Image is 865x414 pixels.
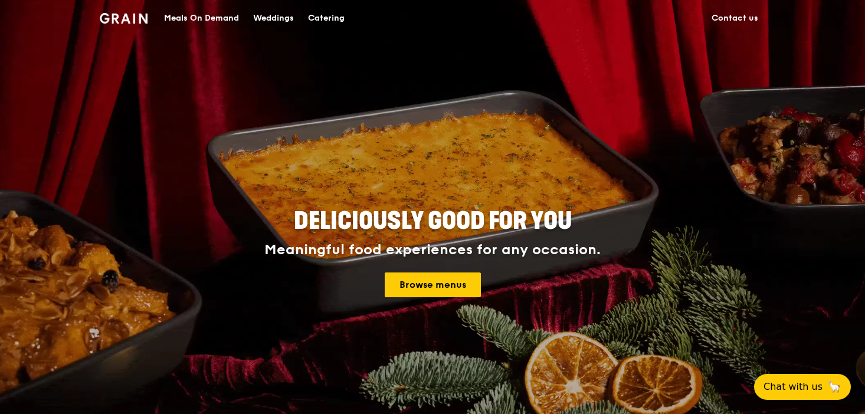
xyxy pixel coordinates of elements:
[294,207,572,235] span: Deliciously good for you
[754,374,851,400] button: Chat with us🦙
[220,242,645,258] div: Meaningful food experiences for any occasion.
[385,272,481,297] a: Browse menus
[301,1,352,36] a: Catering
[246,1,301,36] a: Weddings
[164,1,239,36] div: Meals On Demand
[308,1,345,36] div: Catering
[764,380,823,394] span: Chat with us
[100,13,148,24] img: Grain
[827,380,841,394] span: 🦙
[705,1,765,36] a: Contact us
[253,1,294,36] div: Weddings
